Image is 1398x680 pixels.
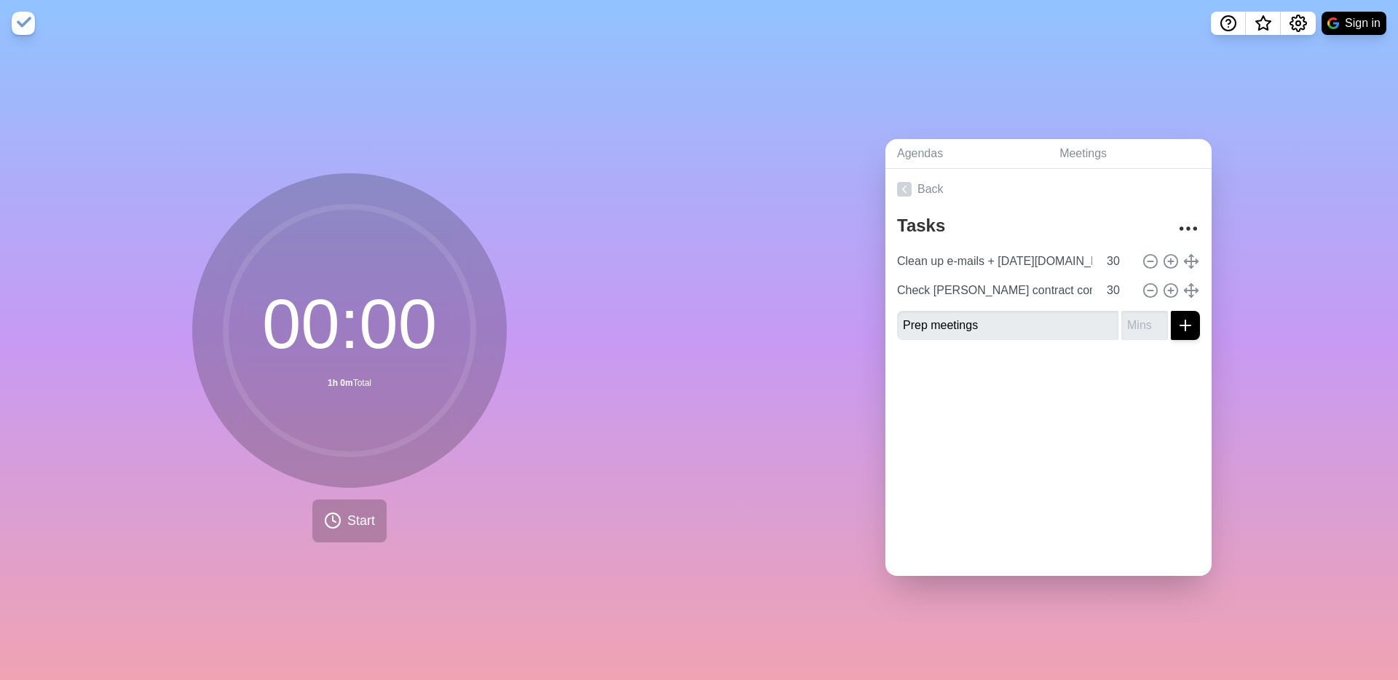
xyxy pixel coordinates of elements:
[1101,276,1136,305] input: Mins
[1281,12,1316,35] button: Settings
[1121,311,1168,340] input: Mins
[1322,12,1386,35] button: Sign in
[312,499,387,542] button: Start
[885,169,1212,210] a: Back
[885,139,1048,169] a: Agendas
[897,311,1118,340] input: Name
[891,247,1098,276] input: Name
[891,276,1098,305] input: Name
[12,12,35,35] img: timeblocks logo
[1327,17,1339,29] img: google logo
[1174,214,1203,243] button: More
[1101,247,1136,276] input: Mins
[1211,12,1246,35] button: Help
[347,511,375,531] span: Start
[1048,139,1212,169] a: Meetings
[1246,12,1281,35] button: What’s new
